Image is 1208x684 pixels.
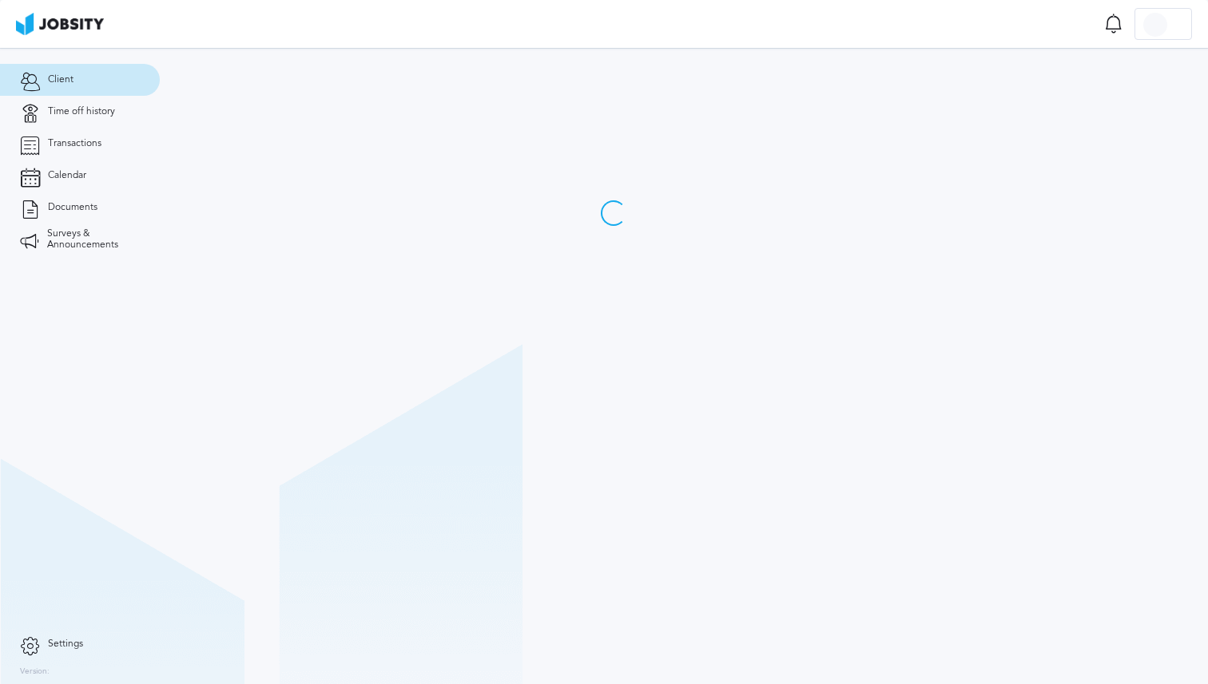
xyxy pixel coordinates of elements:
[48,106,115,117] span: Time off history
[47,228,140,251] span: Surveys & Announcements
[48,202,97,213] span: Documents
[48,170,86,181] span: Calendar
[20,667,50,677] label: Version:
[48,74,74,85] span: Client
[16,13,104,35] img: ab4bad089aa723f57921c736e9817d99.png
[48,639,83,650] span: Settings
[48,138,101,149] span: Transactions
